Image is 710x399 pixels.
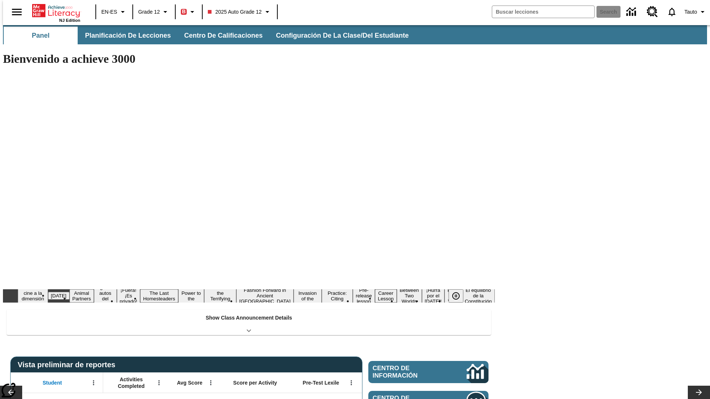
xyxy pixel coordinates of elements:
span: Pre-Test Lexile [303,379,339,386]
button: Slide 16 Point of View [444,286,461,305]
button: Slide 6 The Last Homesteaders [140,289,178,303]
span: EN-ES [101,8,117,16]
span: 2025 Auto Grade 12 [208,8,261,16]
div: Pausar [449,289,471,303]
button: Boost El color de la clase es rojo. Cambiar el color de la clase. [178,5,200,18]
button: Planificación de lecciones [79,27,177,44]
button: Configuración de la clase/del estudiante [270,27,415,44]
a: Centro de información [622,2,642,22]
button: Slide 15 ¡Hurra por el Día de la Constitución! [422,286,445,305]
span: Centro de información [373,365,442,379]
button: Slide 5 ¡Fuera! ¡Es privado! [117,286,140,305]
span: Student [43,379,62,386]
button: Abrir el menú lateral [6,1,28,23]
button: Carrusel de lecciones, seguir [688,386,710,399]
button: Slide 13 Career Lesson [375,289,397,303]
button: Slide 12 Pre-release lesson [353,286,375,305]
div: Subbarra de navegación [3,25,707,44]
p: Show Class Announcement Details [206,314,292,322]
div: Portada [32,3,80,23]
div: Show Class Announcement Details [7,310,491,335]
span: Activities Completed [107,376,156,389]
button: Slide 14 Between Two Worlds [397,286,422,305]
button: Slide 8 Attack of the Terrifying Tomatoes [204,284,236,308]
button: Slide 4 ¿Los autos del futuro? [94,284,117,308]
input: search field [492,6,594,18]
span: NJ Edition [59,18,80,23]
button: Slide 2 Día del Trabajo [48,292,70,300]
button: Language: EN-ES, Selecciona un idioma [98,5,130,18]
span: Grade 12 [138,8,160,16]
button: Class: 2025 Auto Grade 12, Selecciona una clase [205,5,274,18]
span: Score per Activity [233,379,277,386]
span: Avg Score [177,379,202,386]
button: Perfil/Configuración [682,5,710,18]
button: Panel [4,27,78,44]
a: Centro de información [368,361,488,383]
button: Abrir menú [88,377,99,388]
button: Abrir menú [153,377,165,388]
button: Pausar [449,289,463,303]
button: Slide 7 Solar Power to the People [178,284,204,308]
div: Subbarra de navegación [3,27,415,44]
h1: Bienvenido a achieve 3000 [3,52,495,66]
button: Slide 1 Llevar el cine a la dimensión X [18,284,48,308]
button: Abrir menú [346,377,357,388]
span: Tauto [684,8,697,16]
button: Slide 10 The Invasion of the Free CD [294,284,322,308]
button: Slide 11 Mixed Practice: Citing Evidence [322,284,353,308]
button: Abrir menú [205,377,216,388]
button: Slide 3 Animal Partners [70,289,94,303]
button: Slide 17 El equilibrio de la Constitución [462,286,495,305]
button: Slide 9 Fashion Forward in Ancient Rome [236,286,294,305]
span: Vista preliminar de reportes [18,361,119,369]
a: Portada [32,3,80,18]
span: B [182,7,186,16]
a: Notificaciones [662,2,682,21]
button: Grado: Grade 12, Elige un grado [135,5,173,18]
a: Centro de recursos, Se abrirá en una pestaña nueva. [642,2,662,22]
button: Centro de calificaciones [178,27,268,44]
